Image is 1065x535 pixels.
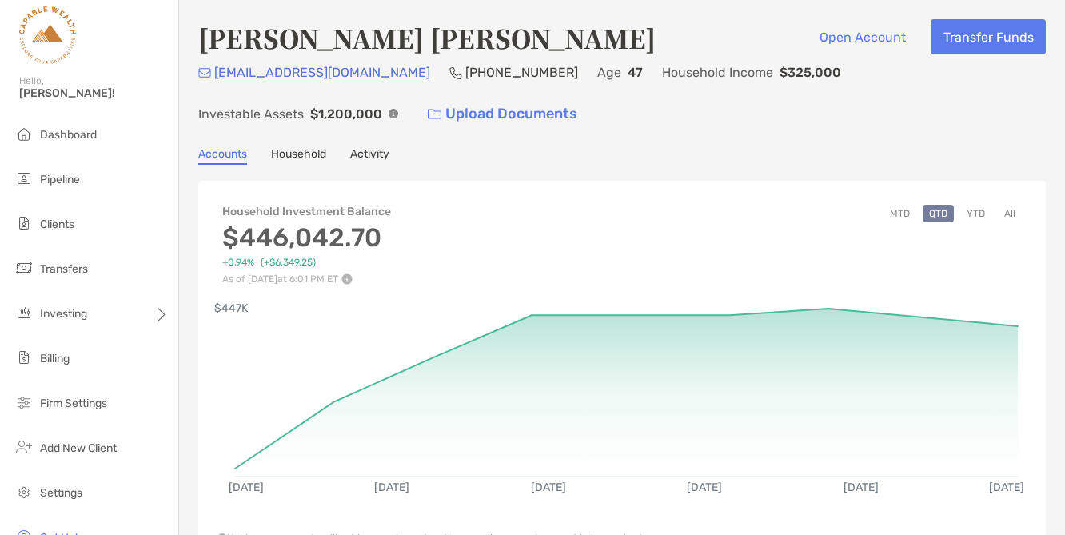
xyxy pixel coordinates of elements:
[40,307,87,321] span: Investing
[960,205,991,222] button: YTD
[14,437,34,457] img: add_new_client icon
[417,97,588,131] a: Upload Documents
[844,481,879,494] text: [DATE]
[931,19,1046,54] button: Transfer Funds
[40,441,117,455] span: Add New Client
[271,147,326,165] a: Household
[222,257,254,269] span: +0.94%
[884,205,916,222] button: MTD
[198,19,656,56] h4: [PERSON_NAME] [PERSON_NAME]
[198,68,211,78] img: Email Icon
[40,352,70,365] span: Billing
[14,214,34,233] img: clients icon
[222,222,391,253] h3: $446,042.70
[687,481,722,494] text: [DATE]
[40,128,97,142] span: Dashboard
[214,62,430,82] p: [EMAIL_ADDRESS][DOMAIN_NAME]
[998,205,1022,222] button: All
[14,303,34,322] img: investing icon
[198,104,304,124] p: Investable Assets
[261,257,316,269] span: (+$6,349.25)
[14,482,34,501] img: settings icon
[40,173,80,186] span: Pipeline
[229,481,264,494] text: [DATE]
[14,258,34,277] img: transfers icon
[40,397,107,410] span: Firm Settings
[597,62,621,82] p: Age
[40,262,88,276] span: Transfers
[14,348,34,367] img: billing icon
[19,86,169,100] span: [PERSON_NAME]!
[350,147,389,165] a: Activity
[449,66,462,79] img: Phone Icon
[662,62,773,82] p: Household Income
[807,19,918,54] button: Open Account
[374,481,409,494] text: [DATE]
[465,62,578,82] p: [PHONE_NUMBER]
[341,273,353,285] img: Performance Info
[222,205,391,218] h4: Household Investment Balance
[628,62,643,82] p: 47
[222,273,391,285] p: As of [DATE] at 6:01 PM ET
[428,109,441,120] img: button icon
[198,147,247,165] a: Accounts
[989,481,1024,494] text: [DATE]
[923,205,954,222] button: QTD
[40,218,74,231] span: Clients
[214,301,249,315] text: $447K
[14,124,34,143] img: dashboard icon
[310,104,382,124] p: $1,200,000
[531,481,566,494] text: [DATE]
[40,486,82,500] span: Settings
[389,109,398,118] img: Info Icon
[14,169,34,188] img: pipeline icon
[780,62,841,82] p: $325,000
[19,6,76,64] img: Zoe Logo
[14,393,34,412] img: firm-settings icon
